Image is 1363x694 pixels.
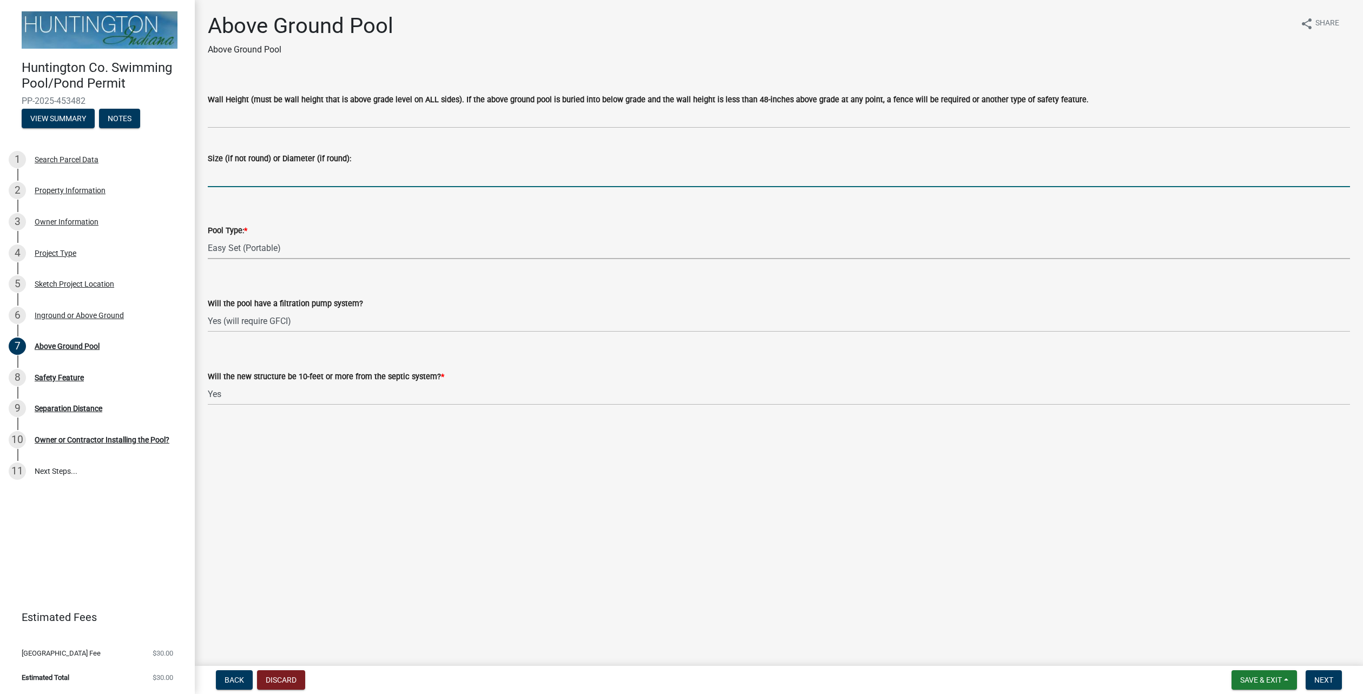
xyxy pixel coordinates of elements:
div: Separation Distance [35,405,102,412]
wm-modal-confirm: Summary [22,115,95,123]
a: Estimated Fees [9,606,177,628]
div: Property Information [35,187,106,194]
div: Inground or Above Ground [35,312,124,319]
label: Size (if not round) or Diameter (if round): [208,155,351,163]
button: Back [216,670,253,690]
div: 8 [9,369,26,386]
span: $30.00 [153,650,173,657]
span: [GEOGRAPHIC_DATA] Fee [22,650,101,657]
button: Next [1306,670,1342,690]
p: Above Ground Pool [208,43,393,56]
span: PP-2025-453482 [22,96,173,106]
div: 10 [9,431,26,448]
label: Wall Height (must be wall height that is above grade level on ALL sides). If the above ground poo... [208,96,1089,104]
div: 9 [9,400,26,417]
img: Huntington County, Indiana [22,11,177,49]
div: 1 [9,151,26,168]
div: Owner or Contractor Installing the Pool? [35,436,169,444]
div: 11 [9,462,26,480]
span: Share [1315,17,1339,30]
div: Sketch Project Location [35,280,114,288]
button: Discard [257,670,305,690]
button: Save & Exit [1232,670,1297,690]
span: $30.00 [153,674,173,681]
button: View Summary [22,109,95,128]
h1: Above Ground Pool [208,13,393,39]
div: Safety Feature [35,374,84,381]
span: Save & Exit [1240,676,1282,684]
wm-modal-confirm: Notes [99,115,140,123]
div: Above Ground Pool [35,342,100,350]
div: 4 [9,244,26,262]
div: 5 [9,275,26,293]
button: Notes [99,109,140,128]
label: Pool Type: [208,227,247,235]
div: Project Type [35,249,76,257]
div: 6 [9,307,26,324]
div: 7 [9,338,26,355]
div: 2 [9,182,26,199]
div: 3 [9,213,26,230]
i: share [1300,17,1313,30]
span: Next [1314,676,1333,684]
span: Estimated Total [22,674,69,681]
button: shareShare [1292,13,1348,34]
h4: Huntington Co. Swimming Pool/Pond Permit [22,60,186,91]
label: Will the pool have a filtration pump system? [208,300,363,308]
label: Will the new structure be 10-feet or more from the septic system? [208,373,444,381]
div: Search Parcel Data [35,156,98,163]
span: Back [225,676,244,684]
div: Owner Information [35,218,98,226]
